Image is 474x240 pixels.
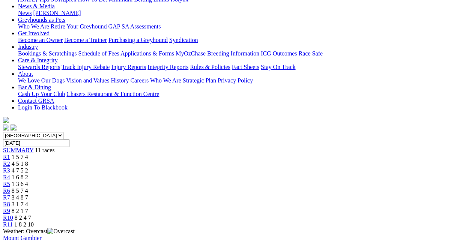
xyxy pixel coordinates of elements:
[3,221,13,228] a: R11
[12,174,28,180] span: 1 6 8 2
[66,91,159,97] a: Chasers Restaurant & Function Centre
[111,77,129,84] a: History
[3,124,9,130] img: facebook.svg
[12,154,28,160] span: 1 5 7 4
[108,23,161,30] a: GAP SA Assessments
[18,30,50,36] a: Get Involved
[18,64,60,70] a: Stewards Reports
[12,181,28,187] span: 1 3 6 4
[12,160,28,167] span: 4 5 1 8
[12,187,28,194] span: 8 5 7 4
[3,181,10,187] a: R5
[47,228,75,235] img: Overcast
[18,10,32,16] a: News
[18,57,58,63] a: Care & Integrity
[78,50,119,57] a: Schedule of Fees
[147,64,188,70] a: Integrity Reports
[3,201,10,207] a: R8
[18,23,471,30] div: Greyhounds as Pets
[18,50,77,57] a: Bookings & Scratchings
[18,10,471,16] div: News & Media
[33,10,81,16] a: [PERSON_NAME]
[108,37,168,43] a: Purchasing a Greyhound
[18,91,65,97] a: Cash Up Your Club
[176,50,206,57] a: MyOzChase
[18,77,471,84] div: About
[3,194,10,201] a: R7
[18,23,49,30] a: Who We Are
[130,77,149,84] a: Careers
[18,70,33,77] a: About
[18,37,63,43] a: Become an Owner
[18,50,471,57] div: Industry
[111,64,146,70] a: Injury Reports
[3,139,69,147] input: Select date
[3,228,75,234] span: Weather: Overcast
[18,43,38,50] a: Industry
[218,77,253,84] a: Privacy Policy
[190,64,230,70] a: Rules & Policies
[183,77,216,84] a: Strategic Plan
[3,154,10,160] a: R1
[120,50,174,57] a: Applications & Forms
[3,187,10,194] a: R6
[66,77,109,84] a: Vision and Values
[18,91,471,97] div: Bar & Dining
[35,147,54,153] span: 11 races
[18,97,54,104] a: Contact GRSA
[3,167,10,174] a: R3
[18,84,51,90] a: Bar & Dining
[51,23,107,30] a: Retire Your Greyhound
[3,147,33,153] a: SUMMARY
[207,50,259,57] a: Breeding Information
[64,37,107,43] a: Become a Trainer
[261,64,295,70] a: Stay On Track
[3,117,9,123] img: logo-grsa-white.png
[62,64,110,70] a: Track Injury Rebate
[18,104,68,111] a: Login To Blackbook
[15,214,31,221] span: 8 2 4 7
[3,160,10,167] a: R2
[18,37,471,43] div: Get Involved
[298,50,322,57] a: Race Safe
[18,3,55,9] a: News & Media
[261,50,297,57] a: ICG Outcomes
[18,64,471,70] div: Care & Integrity
[12,201,28,207] span: 3 1 7 4
[232,64,259,70] a: Fact Sheets
[18,77,65,84] a: We Love Our Dogs
[11,124,17,130] img: twitter.svg
[12,167,28,174] span: 4 7 5 2
[3,208,10,214] a: R9
[14,221,34,228] span: 1 8 2 10
[150,77,181,84] a: Who We Are
[3,174,10,180] a: R4
[3,214,13,221] a: R10
[18,16,65,23] a: Greyhounds as Pets
[12,194,28,201] span: 3 4 8 7
[169,37,198,43] a: Syndication
[12,208,28,214] span: 8 2 1 7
